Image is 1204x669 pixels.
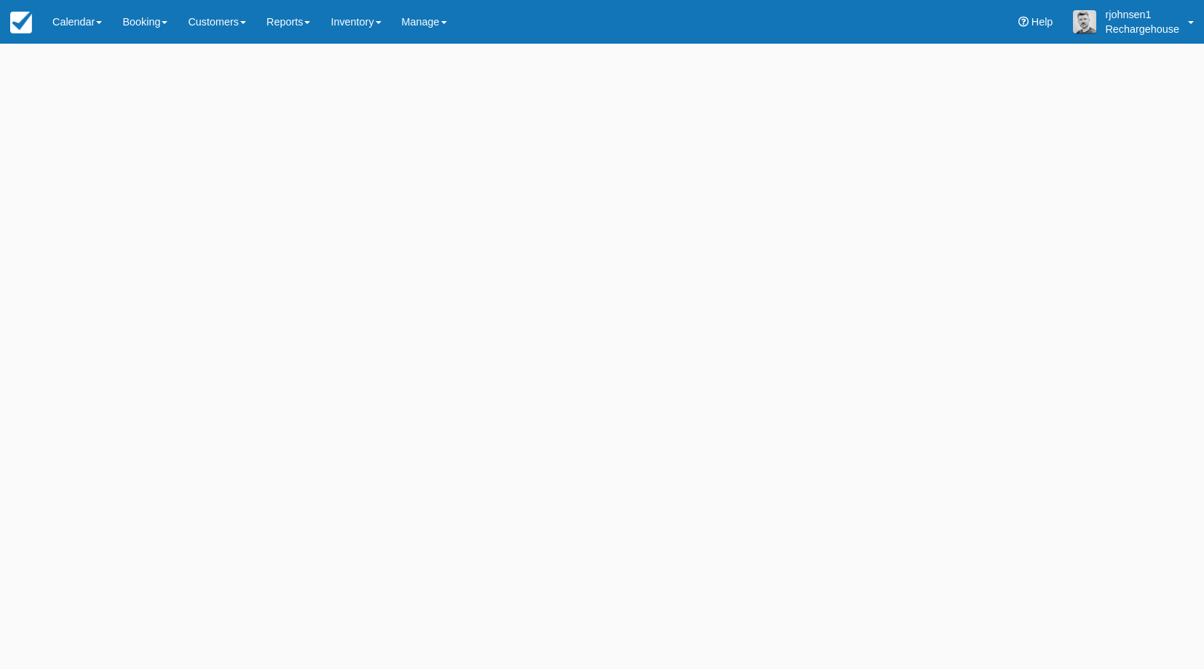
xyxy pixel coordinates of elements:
p: Rechargehouse [1105,22,1179,36]
img: A1 [1073,10,1096,33]
p: rjohnsen1 [1105,7,1179,22]
img: checkfront-main-nav-mini-logo.png [10,12,32,33]
span: Help [1031,16,1053,28]
i: Help [1018,17,1029,27]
